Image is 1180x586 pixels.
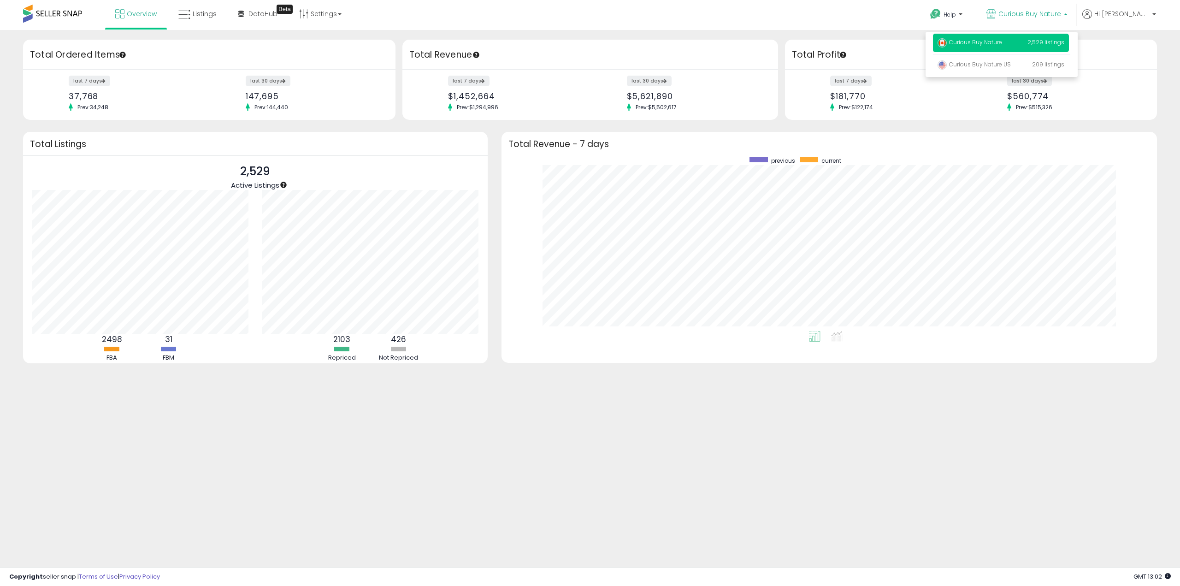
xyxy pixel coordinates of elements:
div: $1,452,664 [448,91,583,101]
img: canada.png [938,38,947,47]
span: Curious Buy Nature [938,38,1002,46]
span: Listings [193,9,217,18]
label: last 30 days [246,76,290,86]
span: Prev: $1,294,996 [452,103,503,111]
div: $5,621,890 [627,91,762,101]
h3: Total Revenue [409,48,771,61]
span: 209 listings [1032,60,1064,68]
label: last 30 days [627,76,672,86]
h3: Total Revenue - 7 days [508,141,1150,148]
h3: Total Listings [30,141,481,148]
div: Repriced [314,354,370,362]
span: Prev: 34,248 [73,103,113,111]
div: $181,770 [830,91,964,101]
span: current [821,157,841,165]
div: 37,768 [69,91,202,101]
i: Get Help [930,8,941,20]
div: Tooltip anchor [118,51,127,59]
b: 2103 [333,334,350,345]
p: 2,529 [231,163,279,180]
span: Curious Buy Nature [998,9,1061,18]
span: Active Listings [231,180,279,190]
a: Hi [PERSON_NAME] [1082,9,1156,30]
div: Tooltip anchor [472,51,480,59]
div: $560,774 [1007,91,1141,101]
label: last 7 days [69,76,110,86]
label: last 7 days [830,76,872,86]
b: 2498 [102,334,122,345]
span: 2,529 listings [1027,38,1064,46]
img: usa.png [938,60,947,70]
span: Help [944,11,956,18]
div: 147,695 [246,91,379,101]
div: FBM [141,354,196,362]
span: Curious Buy Nature US [938,60,1011,68]
label: last 30 days [1007,76,1052,86]
b: 31 [165,334,172,345]
span: previous [771,157,795,165]
h3: Total Profit [792,48,1150,61]
span: Prev: $515,326 [1011,103,1057,111]
b: 426 [391,334,406,345]
span: DataHub [248,9,277,18]
div: Tooltip anchor [279,181,288,189]
div: Not Repriced [371,354,426,362]
span: Prev: $5,502,617 [631,103,681,111]
span: Prev: $122,174 [834,103,878,111]
a: Help [923,1,972,30]
div: Tooltip anchor [277,5,293,14]
span: Prev: 144,440 [250,103,293,111]
span: Hi [PERSON_NAME] [1094,9,1150,18]
h3: Total Ordered Items [30,48,389,61]
div: FBA [84,354,140,362]
div: Tooltip anchor [839,51,847,59]
span: Overview [127,9,157,18]
label: last 7 days [448,76,490,86]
